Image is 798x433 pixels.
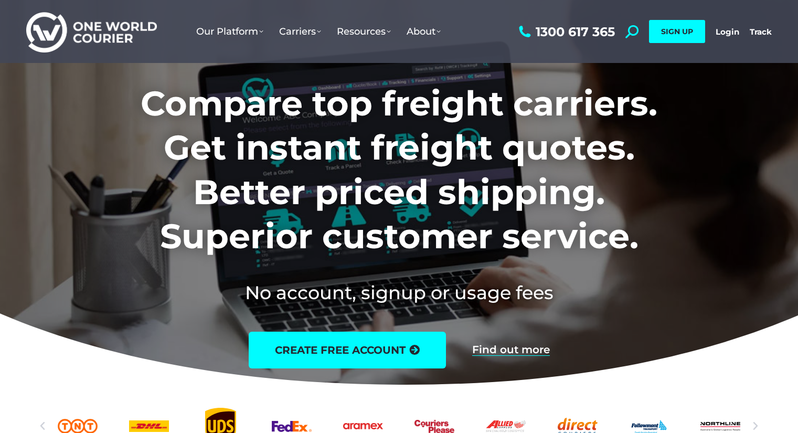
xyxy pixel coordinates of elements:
span: Resources [337,26,391,37]
a: Login [716,27,739,37]
a: create free account [249,332,446,368]
a: SIGN UP [649,20,705,43]
img: One World Courier [26,10,157,53]
span: Our Platform [196,26,263,37]
span: SIGN UP [661,27,693,36]
a: Our Platform [188,15,271,48]
span: About [407,26,441,37]
h1: Compare top freight carriers. Get instant freight quotes. Better priced shipping. Superior custom... [71,81,727,259]
a: Resources [329,15,399,48]
a: About [399,15,449,48]
a: Track [750,27,772,37]
a: Carriers [271,15,329,48]
a: Find out more [472,344,550,356]
h2: No account, signup or usage fees [71,280,727,305]
span: Carriers [279,26,321,37]
a: 1300 617 365 [516,25,615,38]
